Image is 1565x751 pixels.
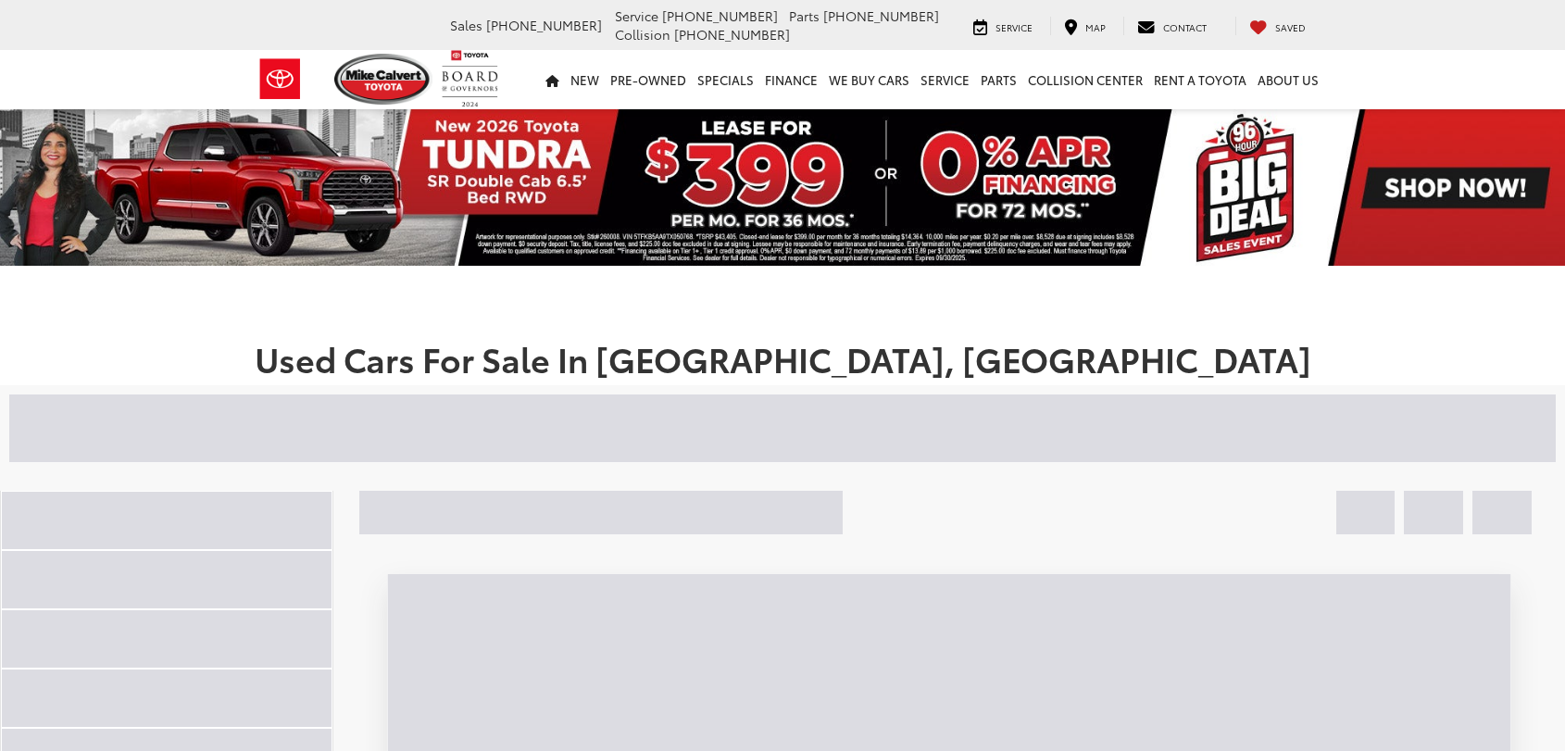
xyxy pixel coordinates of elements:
img: Toyota [245,49,315,109]
a: Pre-Owned [605,50,692,109]
a: About Us [1252,50,1324,109]
a: Finance [759,50,823,109]
a: WE BUY CARS [823,50,915,109]
span: Service [615,6,658,25]
a: New [565,50,605,109]
a: Contact [1123,17,1221,35]
a: Collision Center [1022,50,1148,109]
span: Parts [789,6,820,25]
a: Parts [975,50,1022,109]
a: Map [1050,17,1120,35]
span: Saved [1275,20,1306,34]
span: [PHONE_NUMBER] [662,6,778,25]
span: [PHONE_NUMBER] [823,6,939,25]
a: Service [959,17,1046,35]
a: Home [540,50,565,109]
span: Collision [615,25,670,44]
a: My Saved Vehicles [1235,17,1320,35]
span: [PHONE_NUMBER] [674,25,790,44]
a: Specials [692,50,759,109]
span: Contact [1163,20,1207,34]
a: Service [915,50,975,109]
img: Mike Calvert Toyota [334,54,432,105]
a: Rent a Toyota [1148,50,1252,109]
span: Map [1085,20,1106,34]
span: Sales [450,16,482,34]
span: [PHONE_NUMBER] [486,16,602,34]
span: Service [995,20,1033,34]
